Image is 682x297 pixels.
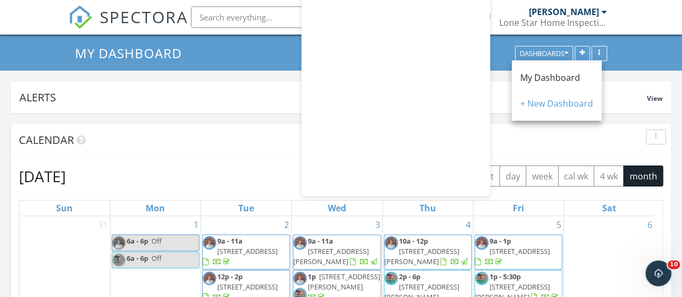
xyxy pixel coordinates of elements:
a: Go to August 31, 2025 [96,216,110,233]
a: Saturday [600,201,618,216]
span: Off [151,236,162,246]
a: Friday [511,201,526,216]
div: + New Dashboard [520,97,593,110]
button: day [499,165,526,187]
button: cal wk [558,165,595,187]
img: 20221206143856631.png [112,236,126,250]
span: [STREET_ADDRESS][PERSON_NAME] [384,246,459,266]
a: 10a - 12p [STREET_ADDRESS][PERSON_NAME] [384,234,472,270]
img: img_0541.jpeg [112,253,126,267]
img: img_0541.jpeg [475,272,488,285]
div: Lone Star Home Inspections PLLC [499,17,607,28]
span: Calendar [19,133,74,147]
a: Wednesday [326,201,348,216]
button: week [526,165,559,187]
a: SPECTORA [68,15,188,37]
a: 9a - 11a [STREET_ADDRESS] [203,236,278,266]
div: Alerts [19,90,647,105]
span: 9a - 1p [490,236,511,246]
a: 9a - 11a [STREET_ADDRESS] [202,234,290,270]
span: 1p [308,272,316,281]
a: 9a - 11a [STREET_ADDRESS][PERSON_NAME] [293,234,381,270]
span: [STREET_ADDRESS] [490,246,550,256]
img: 20221206143856631.png [203,236,216,250]
a: Go to September 5, 2025 [554,216,563,233]
a: 9a - 11a [STREET_ADDRESS][PERSON_NAME] [293,236,378,266]
span: SPECTORA [100,5,188,28]
span: [STREET_ADDRESS][PERSON_NAME] [308,272,380,292]
span: 12p - 2p [217,272,243,281]
span: Off [151,253,162,263]
img: 20221206143856631.png [384,236,398,250]
img: 20221206143856631.png [475,236,488,250]
span: [STREET_ADDRESS] [217,246,278,256]
span: My Dashboard [520,72,580,84]
a: Go to September 2, 2025 [282,216,291,233]
span: 10 [667,260,680,269]
span: 10a - 12p [399,236,428,246]
a: 9a - 1p [STREET_ADDRESS] [474,234,562,270]
a: Go to September 1, 2025 [191,216,201,233]
span: 6a - 6p [127,236,148,246]
a: 10a - 12p [STREET_ADDRESS][PERSON_NAME] [384,236,470,266]
a: Sunday [54,201,75,216]
img: 20221206143856631.png [203,272,216,285]
a: Go to September 4, 2025 [464,216,473,233]
div: Dashboards [520,50,568,58]
img: The Best Home Inspection Software - Spectora [68,5,92,29]
span: 9a - 11a [217,236,243,246]
a: Thursday [417,201,438,216]
span: 6a - 6p [127,253,148,263]
span: View [647,94,663,103]
span: 1p - 5:30p [490,272,521,281]
img: 20221206143856631.png [293,272,307,285]
a: Tuesday [236,201,256,216]
button: Dashboards [515,46,573,61]
iframe: Intercom live chat [645,260,671,286]
div: [PERSON_NAME] [529,6,599,17]
span: [STREET_ADDRESS] [217,282,278,292]
img: img_0541.jpeg [384,272,398,285]
a: 9a - 1p [STREET_ADDRESS] [475,236,550,266]
a: Go to September 3, 2025 [373,216,382,233]
span: 9a - 11a [308,236,333,246]
a: Monday [143,201,167,216]
span: [STREET_ADDRESS][PERSON_NAME] [293,246,368,266]
img: 20221206143856631.png [293,236,307,250]
h2: [DATE] [19,165,66,187]
a: My Dashboard [75,44,191,62]
a: Go to September 6, 2025 [645,216,655,233]
button: 4 wk [594,165,624,187]
input: Search everything... [191,6,407,28]
button: month [623,165,663,187]
span: 2p - 6p [399,272,421,281]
